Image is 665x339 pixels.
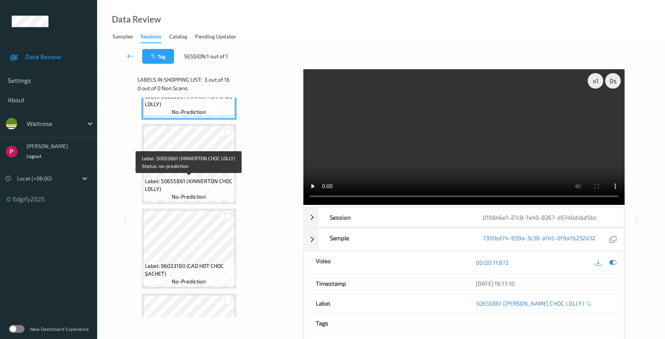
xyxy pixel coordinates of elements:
button: Tag [142,49,174,64]
span: 1 out of 1 [207,52,228,60]
div: Video [304,251,464,273]
div: 0 out of 0 Non Scans [138,84,298,92]
a: 00:00:11.872 [476,259,508,266]
div: Session [318,208,471,227]
div: 0 s [605,73,621,89]
div: Sample [318,228,471,250]
div: Tags [304,313,464,333]
span: Labels in shopping list: [138,76,202,84]
div: Sessions [141,33,161,43]
div: 019846e1-27c8-7e40-8267-d5740dcbd5bc [471,208,624,227]
div: Label [304,294,464,313]
div: Timestamp [304,274,464,293]
a: Catalog [169,31,195,42]
div: Catalog [169,33,187,42]
a: Samples [113,31,141,42]
a: Sessions [141,31,169,43]
div: Pending Updates [195,33,236,42]
a: 7310bd74-839a-3c38-a145-0f9a7b232432 [483,234,595,245]
span: no-prediction [172,108,206,116]
span: no-prediction [172,193,206,201]
div: Session019846e1-27c8-7e40-8267-d5740dcbd5bc [304,207,624,227]
span: Label: 96033180 (CAD HOT CHOC SACHET) [145,262,233,278]
a: 50655861 ([PERSON_NAME] CHOC LOLLY) [476,299,584,307]
span: Label: 50655861 (KINNERTON CHOC LOLLY) [145,93,233,108]
span: Label: 50655861 (KINNERTON CHOC LOLLY) [145,177,233,193]
span: Session: [184,52,207,60]
div: Data Review [112,16,161,23]
div: Sample7310bd74-839a-3c38-a145-0f9a7b232432 [304,228,624,251]
a: Pending Updates [195,31,244,42]
div: Samples [113,33,133,42]
div: [DATE] 19:17:10 [476,280,613,287]
span: 3 out of 16 [204,76,230,84]
span: no-prediction [172,278,206,285]
div: x 1 [588,73,603,89]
